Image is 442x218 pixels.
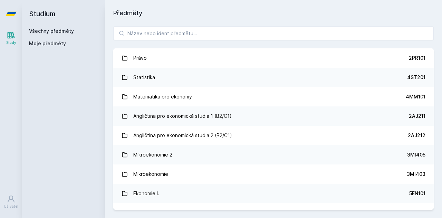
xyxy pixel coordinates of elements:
a: Všechny předměty [29,28,74,34]
h1: Předměty [113,8,434,18]
a: Ekonomie I. 5EN101 [113,184,434,203]
div: Angličtina pro ekonomická studia 1 (B2/C1) [133,109,232,123]
div: Study [6,40,16,45]
a: Statistika 4ST201 [113,68,434,87]
div: 2AJ111 [410,209,425,216]
div: Matematika pro ekonomy [133,90,192,104]
div: Právo [133,51,147,65]
a: Uživatel [1,191,21,212]
a: Právo 2PR101 [113,48,434,68]
div: Ekonomie I. [133,187,159,200]
div: 5EN101 [409,190,425,197]
div: 3MI405 [407,151,425,158]
div: 4MM101 [406,93,425,100]
div: Uživatel [4,204,18,209]
div: Mikroekonomie [133,167,168,181]
div: Angličtina pro ekonomická studia 2 (B2/C1) [133,129,232,142]
div: 3MI403 [407,171,425,178]
div: 2AJ211 [409,113,425,120]
a: Matematika pro ekonomy 4MM101 [113,87,434,106]
div: Mikroekonomie 2 [133,148,172,162]
div: 2PR101 [409,55,425,61]
div: 2AJ212 [408,132,425,139]
a: Mikroekonomie 3MI403 [113,164,434,184]
div: 4ST201 [407,74,425,81]
span: Moje předměty [29,40,66,47]
a: Study [1,28,21,49]
a: Angličtina pro ekonomická studia 2 (B2/C1) 2AJ212 [113,126,434,145]
a: Angličtina pro ekonomická studia 1 (B2/C1) 2AJ211 [113,106,434,126]
div: Statistika [133,70,155,84]
a: Mikroekonomie 2 3MI405 [113,145,434,164]
input: Název nebo ident předmětu… [113,26,434,40]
